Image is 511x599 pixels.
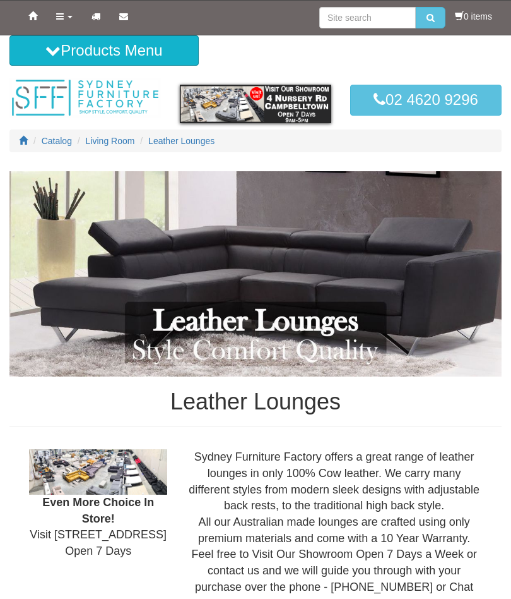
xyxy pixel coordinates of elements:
[180,85,331,123] img: showroom.gif
[148,136,214,146] a: Leather Lounges
[9,78,161,118] img: Sydney Furniture Factory
[350,85,502,115] a: 02 4620 9296
[86,136,135,146] a: Living Room
[9,35,199,66] button: Products Menu
[319,7,416,28] input: Site search
[9,389,502,414] h1: Leather Lounges
[42,136,72,146] a: Catalog
[42,496,154,525] b: Even More Choice In Store!
[455,10,492,23] li: 0 items
[29,449,167,495] img: Showroom
[9,171,502,377] img: Leather Lounges
[20,449,177,560] div: Visit [STREET_ADDRESS] Open 7 Days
